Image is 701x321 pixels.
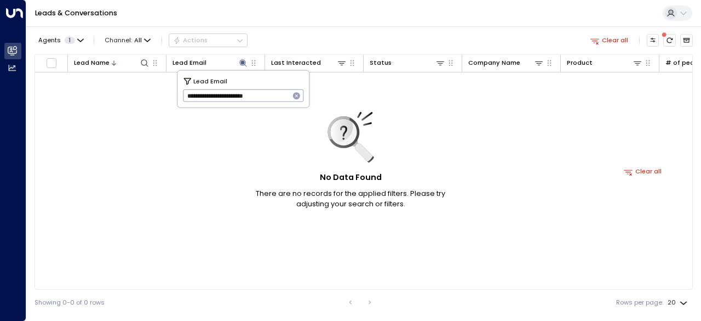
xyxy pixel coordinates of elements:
[169,33,248,47] div: Button group with a nested menu
[46,58,57,69] span: Toggle select all
[271,58,347,68] div: Last Interacted
[134,37,142,44] span: All
[101,34,154,46] button: Channel:All
[370,58,445,68] div: Status
[271,58,321,68] div: Last Interacted
[35,34,87,46] button: Agents1
[35,298,105,307] div: Showing 0-0 of 0 rows
[668,296,689,309] div: 20
[468,58,544,68] div: Company Name
[241,188,460,209] p: There are no records for the applied filters. Please try adjusting your search or filters.
[169,33,248,47] button: Actions
[35,8,117,18] a: Leads & Conversations
[616,298,663,307] label: Rows per page:
[320,172,382,184] h5: No Data Found
[38,37,61,43] span: Agents
[74,58,110,68] div: Lead Name
[468,58,520,68] div: Company Name
[567,58,642,68] div: Product
[663,34,676,47] span: There are new threads available. Refresh the grid to view the latest updates.
[620,166,666,178] button: Clear all
[173,36,208,44] div: Actions
[647,34,659,47] button: Customize
[74,58,150,68] div: Lead Name
[343,296,377,309] nav: pagination navigation
[370,58,392,68] div: Status
[680,34,693,47] button: Archived Leads
[65,37,75,44] span: 1
[193,76,227,86] span: Lead Email
[567,58,593,68] div: Product
[173,58,206,68] div: Lead Email
[173,58,248,68] div: Lead Email
[101,34,154,46] span: Channel:
[587,34,632,46] button: Clear all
